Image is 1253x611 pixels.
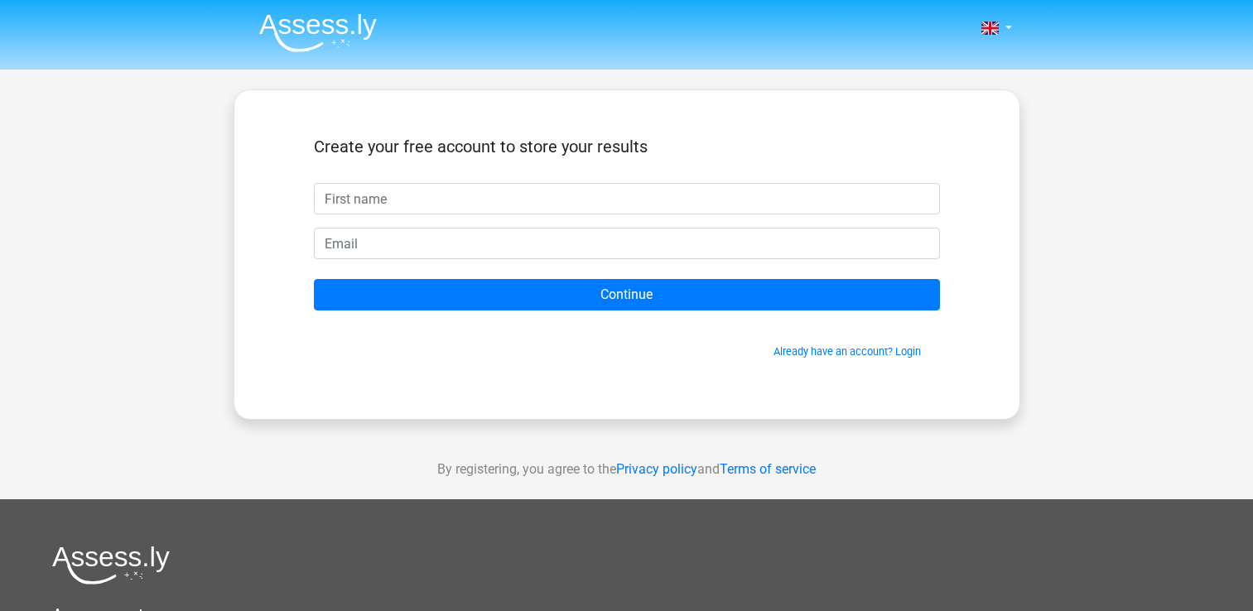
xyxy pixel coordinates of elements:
[616,461,697,477] a: Privacy policy
[314,228,940,259] input: Email
[720,461,816,477] a: Terms of service
[773,345,921,358] a: Already have an account? Login
[52,546,170,585] img: Assessly logo
[314,183,940,214] input: First name
[259,13,377,52] img: Assessly
[314,279,940,310] input: Continue
[314,137,940,156] h5: Create your free account to store your results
